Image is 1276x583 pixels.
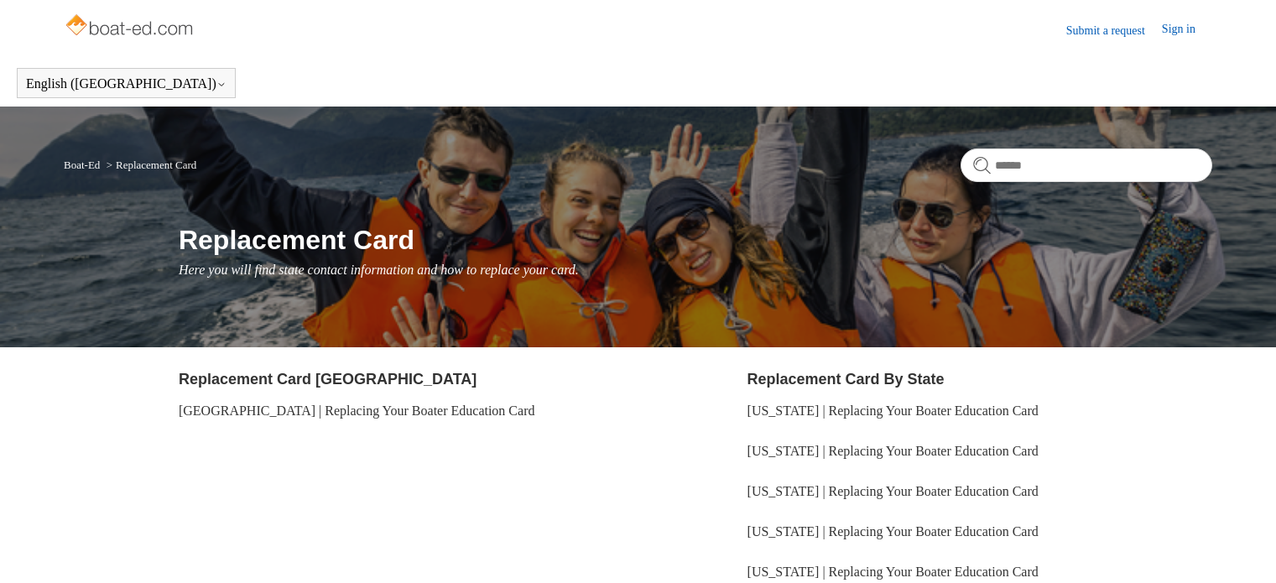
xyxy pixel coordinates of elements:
[1220,527,1263,570] div: Live chat
[26,76,227,91] button: English ([GEOGRAPHIC_DATA])
[1066,22,1162,39] a: Submit a request
[64,10,197,44] img: Boat-Ed Help Center home page
[103,159,197,171] li: Replacement Card
[747,484,1039,498] a: [US_STATE] | Replacing Your Boater Education Card
[1162,20,1212,40] a: Sign in
[961,148,1212,182] input: Search
[747,371,945,388] a: Replacement Card By State
[179,260,1212,280] p: Here you will find state contact information and how to replace your card.
[179,220,1212,260] h1: Replacement Card
[747,565,1039,579] a: [US_STATE] | Replacing Your Boater Education Card
[64,159,100,171] a: Boat-Ed
[179,403,535,418] a: [GEOGRAPHIC_DATA] | Replacing Your Boater Education Card
[64,159,103,171] li: Boat-Ed
[747,403,1039,418] a: [US_STATE] | Replacing Your Boater Education Card
[179,371,477,388] a: Replacement Card [GEOGRAPHIC_DATA]
[747,524,1039,539] a: [US_STATE] | Replacing Your Boater Education Card
[747,444,1039,458] a: [US_STATE] | Replacing Your Boater Education Card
